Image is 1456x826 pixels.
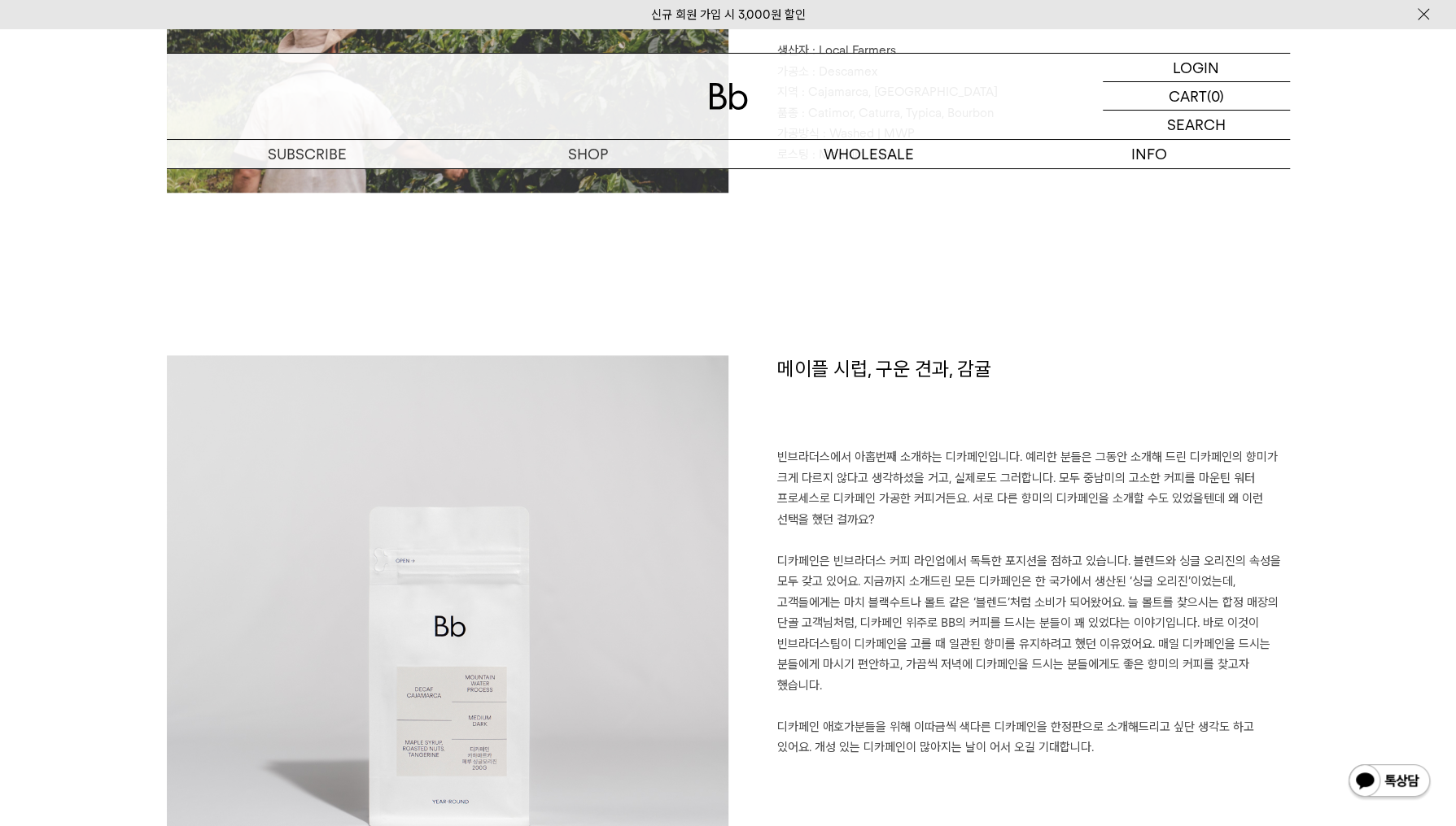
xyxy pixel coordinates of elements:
[167,140,448,168] a: SUBSCRIBE
[448,140,728,168] a: SHOP
[777,447,1290,779] p: 빈브라더스에서 아홉번째 소개하는 디카페인입니다. 예리한 분들은 그동안 소개해 드린 디카페인의 향미가 크게 다르지 않다고 생각하셨을 거고, 실제로도 그러합니다. 모두 중남미의 ...
[777,355,1290,448] h1: 메이플 시럽, 구운 견과, 감귤
[1347,763,1432,802] img: 카카오톡 채널 1:1 채팅 버튼
[709,83,748,110] img: 로고
[728,140,1009,168] p: WHOLESALE
[1167,111,1226,139] p: SEARCH
[1169,82,1207,110] p: CART
[1009,140,1290,168] p: INFO
[1207,82,1224,110] p: (0)
[1173,54,1219,81] p: LOGIN
[1103,82,1290,111] a: CART (0)
[651,7,806,22] a: 신규 회원 가입 시 3,000원 할인
[1103,54,1290,82] a: LOGIN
